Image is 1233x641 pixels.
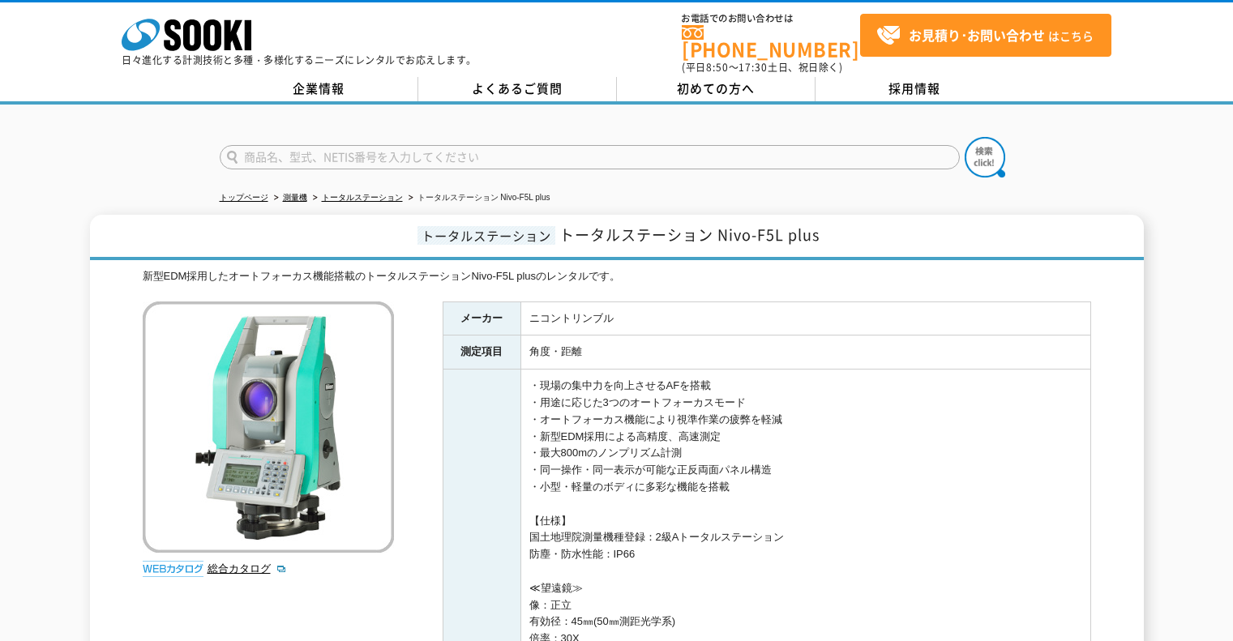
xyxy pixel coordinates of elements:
a: お見積り･お問い合わせはこちら [860,14,1111,57]
a: 初めての方へ [617,77,816,101]
span: トータルステーション [417,226,555,245]
td: ニコントリンブル [520,301,1090,335]
span: 17:30 [739,60,768,75]
span: トータルステーション Nivo-F5L plus [559,224,820,246]
th: メーカー [443,301,520,335]
a: 採用情報 [816,77,1014,101]
div: 新型EDM採用したオートフォーカス機能搭載のトータルステーションNivo-F5L plusのレンタルです。 [143,268,1091,285]
input: 商品名、型式、NETIS番号を入力してください [220,145,960,169]
img: トータルステーション Nivo-F5L plus [143,301,394,553]
td: 角度・距離 [520,335,1090,370]
span: (平日 ～ 土日、祝日除く) [682,60,842,75]
a: よくあるご質問 [418,77,617,101]
span: はこちら [876,24,1094,48]
span: お電話でのお問い合わせは [682,14,860,24]
a: [PHONE_NUMBER] [682,25,860,58]
li: トータルステーション Nivo-F5L plus [405,190,550,207]
img: webカタログ [143,561,203,577]
a: 企業情報 [220,77,418,101]
a: トップページ [220,193,268,202]
span: 初めての方へ [677,79,755,97]
img: btn_search.png [965,137,1005,177]
a: トータルステーション [322,193,403,202]
strong: お見積り･お問い合わせ [909,25,1045,45]
a: 総合カタログ [208,562,287,575]
span: 8:50 [706,60,729,75]
a: 測量機 [283,193,307,202]
th: 測定項目 [443,335,520,370]
p: 日々進化する計測技術と多種・多様化するニーズにレンタルでお応えします。 [122,55,477,65]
